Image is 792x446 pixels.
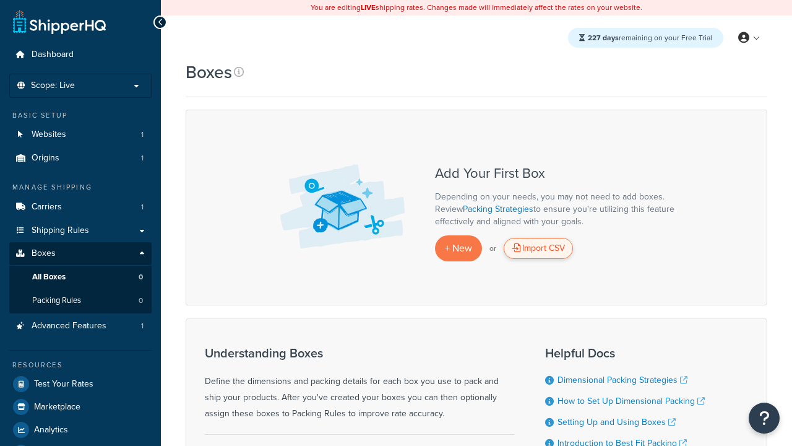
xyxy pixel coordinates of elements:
li: All Boxes [9,266,152,289]
span: Advanced Features [32,321,106,331]
span: Websites [32,129,66,140]
b: LIVE [361,2,376,13]
a: Carriers 1 [9,196,152,219]
a: Websites 1 [9,123,152,146]
a: Dimensional Packing Strategies [557,374,687,387]
a: Dashboard [9,43,152,66]
span: Test Your Rates [34,379,93,390]
div: remaining on your Free Trial [568,28,723,48]
span: 0 [139,272,143,282]
span: 1 [141,129,144,140]
span: 0 [139,295,143,306]
span: 1 [141,153,144,164]
h1: Boxes [186,60,232,84]
span: 1 [141,321,144,331]
strong: 227 days [588,32,619,43]
a: Origins 1 [9,147,152,170]
a: How to Set Up Dimensional Packing [557,395,705,408]
div: Import CSV [504,238,573,259]
a: All Boxes 0 [9,266,152,289]
span: Boxes [32,248,56,259]
li: Advanced Features [9,315,152,338]
li: Websites [9,123,152,146]
a: Test Your Rates [9,373,152,395]
p: or [489,240,496,257]
div: Resources [9,360,152,370]
a: Boxes [9,242,152,265]
a: Marketplace [9,396,152,418]
span: Scope: Live [31,81,75,91]
span: Dashboard [32,50,74,60]
span: Analytics [34,425,68,435]
a: Shipping Rules [9,219,152,242]
span: Origins [32,153,59,164]
a: + New [435,235,482,261]
span: 1 [141,202,144,212]
a: Advanced Features 1 [9,315,152,338]
h3: Understanding Boxes [205,346,514,360]
span: Shipping Rules [32,225,89,236]
span: Packing Rules [32,295,81,306]
a: ShipperHQ Home [13,9,106,34]
button: Open Resource Center [749,403,780,434]
div: Define the dimensions and packing details for each box you use to pack and ship your products. Af... [205,346,514,422]
p: Depending on your needs, you may not need to add boxes. Review to ensure you're utilizing this fe... [435,191,682,228]
h3: Helpful Docs [545,346,739,360]
div: Basic Setup [9,110,152,121]
a: Setting Up and Using Boxes [557,416,676,429]
a: Packing Strategies [463,203,533,216]
div: Manage Shipping [9,182,152,193]
h3: Add Your First Box [435,166,682,181]
li: Carriers [9,196,152,219]
li: Packing Rules [9,289,152,312]
span: All Boxes [32,272,66,282]
a: Packing Rules 0 [9,289,152,312]
a: Analytics [9,419,152,441]
span: + New [445,241,472,255]
span: Marketplace [34,402,80,413]
span: Carriers [32,202,62,212]
li: Boxes [9,242,152,313]
li: Origins [9,147,152,170]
